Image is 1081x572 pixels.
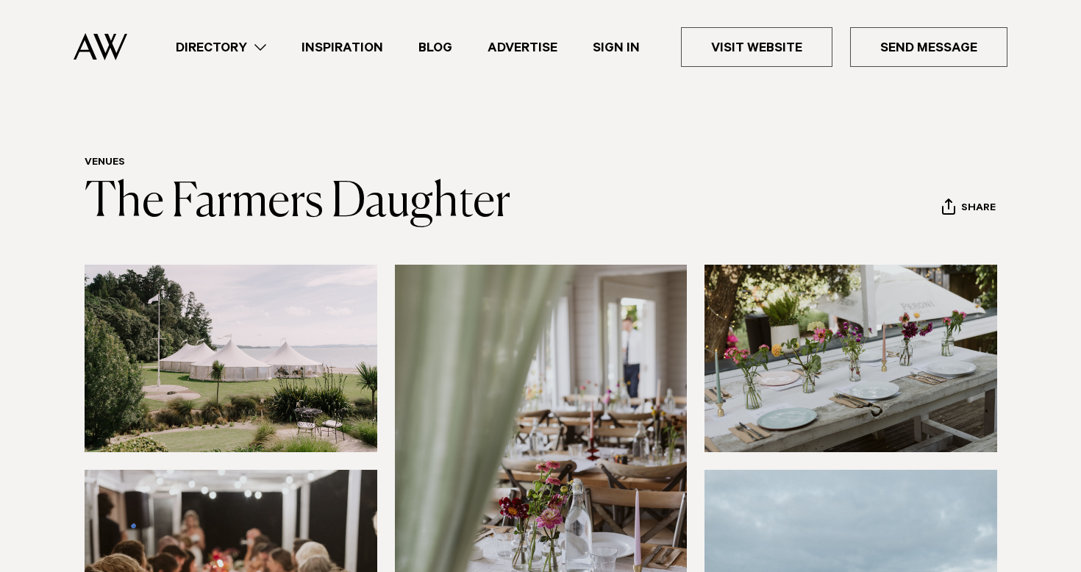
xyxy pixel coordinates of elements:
a: Sign In [575,37,657,57]
a: Send Message [850,27,1007,67]
img: Marquees by the water at The Farmers Daughter [85,265,377,452]
a: Advertise [470,37,575,57]
a: Directory [158,37,284,57]
a: Inspiration [284,37,401,57]
img: Table setting with flowers at The Farmers Daughter [704,265,997,452]
a: Venues [85,157,125,169]
img: Auckland Weddings Logo [74,33,127,60]
a: Visit Website [681,27,832,67]
button: Share [941,198,996,220]
span: Share [961,202,996,216]
a: The Farmers Daughter [85,179,510,226]
a: Blog [401,37,470,57]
